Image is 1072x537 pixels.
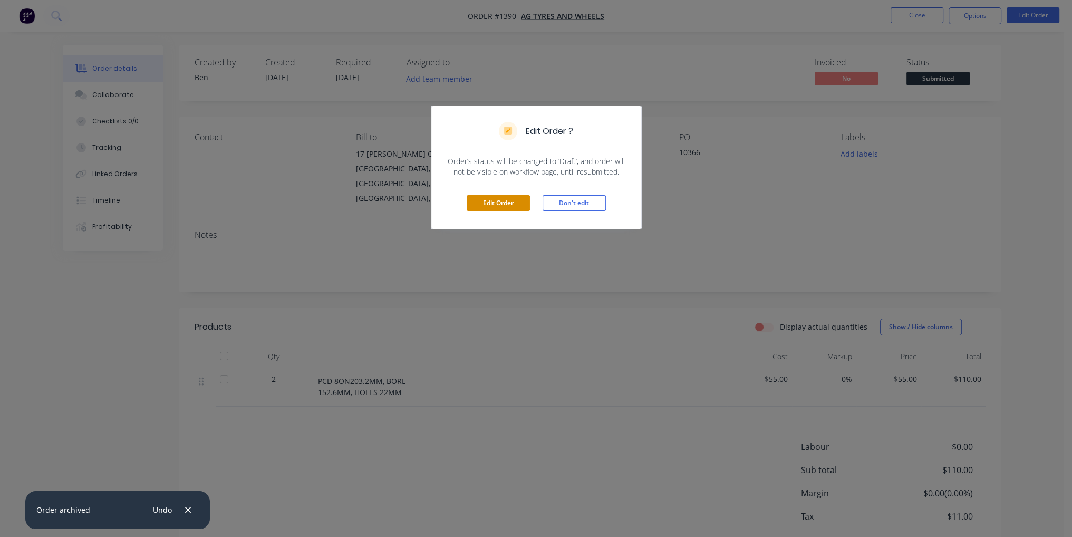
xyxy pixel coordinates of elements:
[147,503,177,517] button: Undo
[526,125,573,138] h5: Edit Order ?
[36,504,90,515] div: Order archived
[543,195,606,211] button: Don't edit
[444,156,629,177] span: Order’s status will be changed to ‘Draft’, and order will not be visible on workflow page, until ...
[467,195,530,211] button: Edit Order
